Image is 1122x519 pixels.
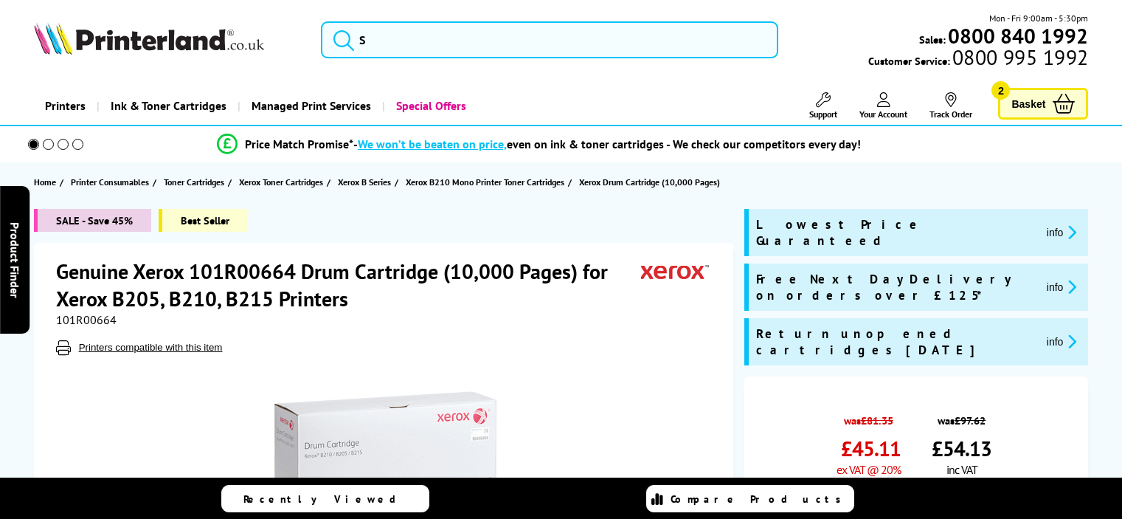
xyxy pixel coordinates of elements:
button: promo-description [1042,333,1081,350]
img: Printerland Logo [34,22,264,55]
span: Home [34,174,56,190]
span: 0800 995 1992 [950,50,1088,64]
li: modal_Promise [7,131,1070,157]
a: Xerox Toner Cartridges [239,174,327,190]
span: Price Match Promise* [245,137,353,151]
span: Xerox B210 Mono Printer Toner Cartridges [406,174,564,190]
img: Xerox [641,258,709,285]
span: ex VAT @ 20% [837,462,901,477]
span: Customer Service: [868,50,1088,68]
span: was [837,406,901,427]
span: £45.11 [841,435,901,462]
a: Compare Products [646,485,854,512]
span: Lowest Price Guaranteed [756,216,1035,249]
span: 2 [991,81,1010,100]
div: - even on ink & toner cartridges - We check our competitors every day! [353,137,861,151]
a: Xerox Drum Cartridge (10,000 Pages) [579,174,724,190]
span: £54.13 [932,435,991,462]
a: Recently Viewed [221,485,429,512]
span: Recently Viewed [243,492,411,506]
a: Track Order [929,92,972,120]
span: Your Account [859,109,907,120]
button: promo-description [1042,278,1081,295]
a: 0800 840 1992 [946,29,1088,43]
span: Basket [1011,94,1045,114]
a: Toner Cartridges [164,174,228,190]
a: Basket 2 [998,88,1088,120]
a: Your Account [859,92,907,120]
span: inc VAT [946,462,977,477]
span: SALE - Save 45% [34,209,151,232]
span: Best Seller [159,209,248,232]
span: Return unopened cartridges [DATE] [756,326,1035,358]
input: S [321,21,778,58]
span: Support [809,109,837,120]
a: Managed Print Services [238,87,382,125]
button: promo-description [1042,224,1081,241]
a: Home [34,174,60,190]
a: Special Offers [382,87,477,125]
span: Free Next Day Delivery on orders over £125* [756,271,1035,303]
a: Support [809,92,837,120]
span: Product Finder [7,221,22,298]
span: Xerox B Series [338,174,391,190]
button: Printers compatible with this item [75,341,227,354]
a: Xerox B Series [338,174,395,190]
a: Printer Consumables [71,174,153,190]
span: Ink & Toner Cartridges [111,87,226,125]
a: Ink & Toner Cartridges [97,87,238,125]
a: Xerox B210 Mono Printer Toner Cartridges [406,174,568,190]
span: was [932,406,991,427]
a: Printers [34,87,97,125]
span: Toner Cartridges [164,174,224,190]
a: Printerland Logo [34,22,302,58]
span: Printer Consumables [71,174,149,190]
span: Mon - Fri 9:00am - 5:30pm [989,11,1088,25]
strike: £97.62 [955,413,986,427]
strike: £81.35 [861,413,893,427]
span: Compare Products [671,492,849,506]
b: 0800 840 1992 [948,22,1088,49]
h1: Genuine Xerox 101R00664 Drum Cartridge (10,000 Pages) for Xerox B205, B210, B215 Printers [56,258,641,312]
span: Xerox Toner Cartridges [239,174,323,190]
span: Sales: [919,32,946,47]
span: 101R00664 [56,312,117,327]
span: Xerox Drum Cartridge (10,000 Pages) [579,174,720,190]
span: We won’t be beaten on price, [358,137,507,151]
